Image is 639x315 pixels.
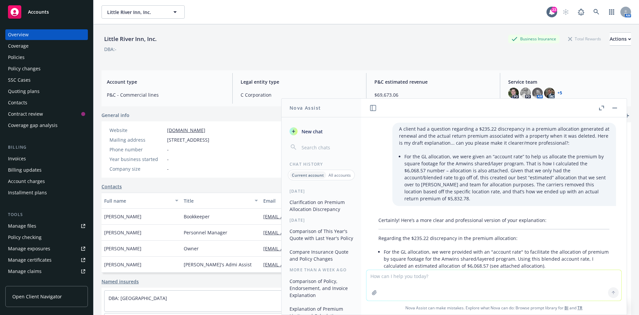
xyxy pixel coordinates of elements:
div: Overview [8,29,29,40]
div: Contract review [8,109,43,119]
a: +5 [557,91,562,95]
button: Comparison of This Year's Quote with Last Year's Policy [287,226,356,244]
input: Search chats [300,143,353,152]
div: Quoting plans [8,86,40,97]
span: New chat [300,128,323,135]
span: [STREET_ADDRESS] [167,136,209,143]
a: Named insureds [102,278,139,285]
a: Contacts [5,97,88,108]
button: Title [181,193,261,209]
span: [PERSON_NAME] [104,261,141,268]
a: Contract review [5,109,88,119]
div: Manage certificates [8,255,52,265]
p: A client had a question regarding a $235.22 discrepancy in a premium allocation generated at rene... [399,125,609,146]
div: SSC Cases [8,75,31,85]
a: Billing updates [5,165,88,175]
div: Coverage gap analysis [8,120,58,131]
a: BI [564,305,568,311]
div: Total Rewards [565,35,604,43]
img: photo [544,88,555,98]
div: Mailing address [109,136,164,143]
span: Owner [184,245,199,252]
span: P&C - Commercial lines [107,91,224,98]
span: - [167,156,169,163]
div: Title [184,197,251,204]
p: Regarding the $235.22 discrepancy in the premium allocation: [378,235,609,242]
div: Installment plans [8,187,47,198]
a: Quoting plans [5,86,88,97]
button: Little River Inn, Inc. [102,5,185,19]
button: Full name [102,193,181,209]
div: Account charges [8,176,45,187]
a: Coverage [5,41,88,51]
a: Account charges [5,176,88,187]
img: photo [508,88,519,98]
div: Tools [5,211,88,218]
a: Policy checking [5,232,88,243]
div: Billing updates [8,165,42,175]
div: Chat History [282,161,361,167]
a: Accounts [5,3,88,21]
button: Comparison of Policy, Endorsement, and Invoice Explanation [287,276,356,301]
h1: Nova Assist [290,104,321,111]
div: Policy checking [8,232,42,243]
a: Policies [5,52,88,63]
a: [EMAIL_ADDRESS][DOMAIN_NAME] [263,229,346,236]
div: Full name [104,197,171,204]
span: Nova Assist can make mistakes. Explore what Nova can do: Browse prompt library for and [364,301,624,315]
span: - [167,146,169,153]
div: Policies [8,52,25,63]
div: Year business started [109,156,164,163]
div: Billing [5,144,88,151]
span: - [167,165,169,172]
span: C Corporation [241,91,358,98]
button: Actions [610,32,631,46]
a: DBA: [GEOGRAPHIC_DATA] [108,295,167,301]
div: Manage files [8,221,36,231]
div: Company size [109,165,164,172]
button: Clarification on Premium Allocation Discrepancy [287,197,356,215]
a: SSC Cases [5,75,88,85]
span: [PERSON_NAME]'s Admi Assist [184,261,252,268]
span: P&C estimated revenue [374,78,492,85]
button: Compare Insurance Quote and Policy Changes [287,246,356,264]
a: Manage BORs [5,277,88,288]
span: General info [102,112,129,119]
img: photo [532,88,543,98]
div: Policy changes [8,63,41,74]
a: Manage certificates [5,255,88,265]
a: add [623,112,631,120]
p: Current account [292,172,324,178]
a: Search [590,5,603,19]
a: Coverage gap analysis [5,120,88,131]
a: Report a Bug [574,5,588,19]
a: Installment plans [5,187,88,198]
a: [EMAIL_ADDRESS][DOMAIN_NAME] [263,213,346,220]
a: TR [577,305,582,311]
a: Manage claims [5,266,88,277]
div: Business Insurance [508,35,559,43]
span: Little River Inn, Inc. [107,9,165,16]
div: [DATE] [282,217,361,223]
a: Switch app [605,5,618,19]
div: More than a week ago [282,267,361,273]
span: Accounts [28,9,49,15]
button: New chat [287,125,356,137]
span: Account type [107,78,224,85]
div: Little River Inn, Inc. [102,35,159,43]
span: Open Client Navigator [12,293,62,300]
div: DBA: - [104,46,116,53]
div: Coverage [8,41,29,51]
a: Manage exposures [5,243,88,254]
li: For the GL allocation, we were provided with an "account rate" to facilitate the allocation of pr... [384,247,609,271]
a: [EMAIL_ADDRESS][DOMAIN_NAME] [263,245,346,252]
span: Service team [508,78,626,85]
div: Actions [610,33,631,45]
div: [DATE] [282,188,361,194]
div: 23 [551,7,557,13]
p: Certainly! Here’s a more clear and professional version of your explanation: [378,217,609,224]
div: Phone number [109,146,164,153]
div: Manage BORs [8,277,39,288]
p: All accounts [328,172,351,178]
